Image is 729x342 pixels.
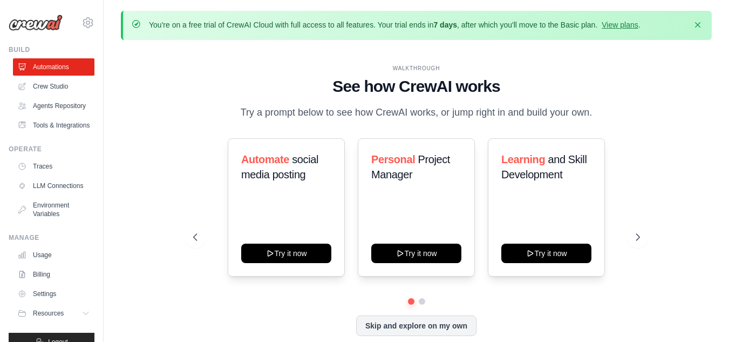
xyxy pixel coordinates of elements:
a: Environment Variables [13,197,94,223]
button: Resources [13,305,94,322]
span: Resources [33,309,64,318]
span: Personal [371,153,415,165]
a: Automations [13,58,94,76]
p: Try a prompt below to see how CrewAI works, or jump right in and build your own. [235,105,598,120]
span: Project Manager [371,153,450,180]
div: Operate [9,145,94,153]
a: Settings [13,285,94,303]
p: You're on a free trial of CrewAI Cloud with full access to all features. Your trial ends in , aft... [149,19,641,30]
div: Manage [9,233,94,242]
div: WALKTHROUGH [193,64,640,72]
a: Tools & Integrations [13,117,94,134]
span: Learning [501,153,545,165]
h1: See how CrewAI works [193,77,640,96]
span: social media posting [241,153,318,180]
a: LLM Connections [13,177,94,195]
span: and Skill Development [501,153,587,180]
button: Try it now [371,244,461,263]
a: Usage [13,246,94,264]
a: Crew Studio [13,78,94,95]
a: View plans [602,21,638,29]
button: Try it now [501,244,591,263]
img: Logo [9,15,63,31]
span: Automate [241,153,289,165]
a: Traces [13,158,94,175]
strong: 7 days [433,21,457,29]
button: Try it now [241,244,331,263]
button: Skip and explore on my own [356,316,476,336]
a: Billing [13,266,94,283]
iframe: Chat Widget [675,290,729,342]
div: Build [9,45,94,54]
a: Agents Repository [13,97,94,115]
